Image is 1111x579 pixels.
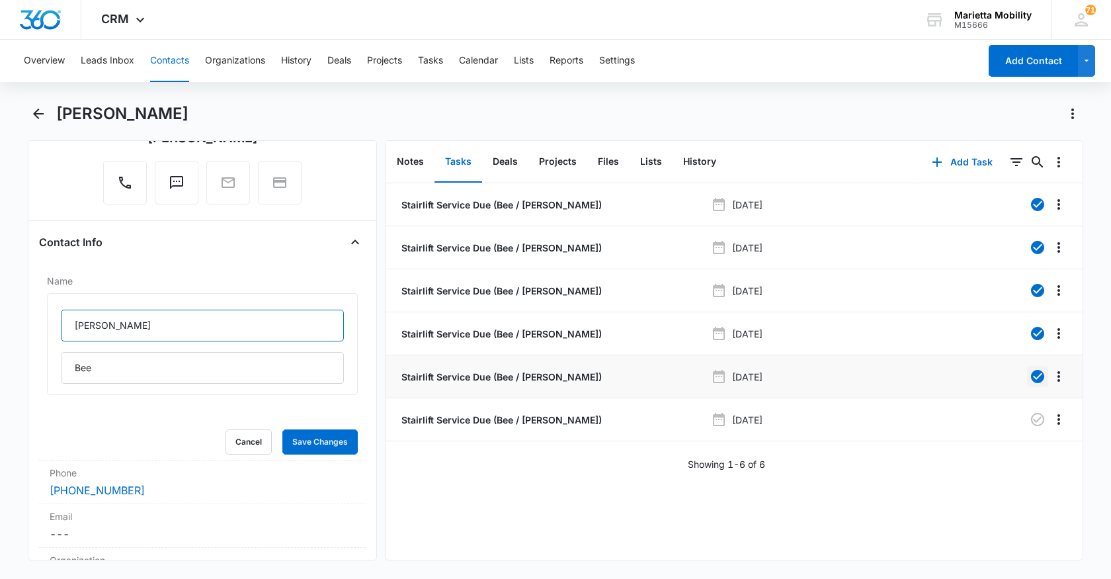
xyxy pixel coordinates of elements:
span: CRM [101,12,129,26]
button: Files [587,142,630,183]
button: History [673,142,727,183]
input: First Name [61,310,344,341]
button: Leads Inbox [81,40,134,82]
button: Overflow Menu [1048,280,1069,301]
button: Filters [1006,152,1027,173]
p: [DATE] [732,370,762,384]
div: account id [954,21,1032,30]
button: Overview [24,40,65,82]
a: Stairlift Service Due (Bee / [PERSON_NAME]) [399,284,602,298]
div: Phone[PHONE_NUMBER] [39,461,366,504]
button: Contacts [150,40,189,82]
a: Stairlift Service Due (Bee / [PERSON_NAME]) [399,327,602,341]
label: Phone [50,466,355,480]
button: Projects [367,40,402,82]
button: Overflow Menu [1048,366,1069,387]
a: Stairlift Service Due (Bee / [PERSON_NAME]) [399,241,602,255]
button: Notes [386,142,434,183]
button: Add Contact [989,45,1078,77]
button: Overflow Menu [1048,323,1069,344]
div: Email--- [39,504,366,548]
p: [DATE] [732,327,762,341]
button: Back [28,103,48,124]
button: Overflow Menu [1048,237,1069,258]
button: Actions [1062,103,1083,124]
button: Save Changes [282,429,358,455]
button: Overflow Menu [1048,409,1069,430]
button: Calendar [459,40,498,82]
a: Call [103,181,147,193]
button: Text [155,161,198,204]
a: Stairlift Service Due (Bee / [PERSON_NAME]) [399,198,602,212]
input: Last Name [61,352,344,384]
a: [PHONE_NUMBER] [50,482,145,498]
a: Stairlift Service Due (Bee / [PERSON_NAME]) [399,370,602,384]
p: [DATE] [732,284,762,298]
p: [DATE] [732,413,762,427]
button: Lists [630,142,673,183]
div: notifications count [1085,5,1096,15]
label: Organization [50,553,355,567]
button: History [281,40,311,82]
button: Deals [482,142,528,183]
button: Tasks [434,142,482,183]
a: Text [155,181,198,193]
button: Cancel [226,429,272,455]
p: [DATE] [732,198,762,212]
label: Email [50,510,355,523]
button: Organizations [205,40,265,82]
button: Deals [327,40,351,82]
label: Name [47,274,358,288]
button: Overflow Menu [1048,152,1069,173]
button: Projects [528,142,587,183]
button: Reports [550,40,583,82]
dd: --- [50,526,355,542]
button: Lists [514,40,534,82]
h1: [PERSON_NAME] [56,104,188,124]
div: account name [954,10,1032,21]
a: Stairlift Service Due (Bee / [PERSON_NAME]) [399,413,602,427]
p: Showing 1-6 of 6 [688,457,765,471]
button: Tasks [418,40,443,82]
p: [DATE] [732,241,762,255]
span: 71 [1085,5,1096,15]
button: Close [345,232,366,253]
button: Search... [1027,152,1048,173]
button: Call [103,161,147,204]
button: Add Task [919,146,1006,178]
h4: Contact Info [39,234,103,250]
button: Overflow Menu [1048,194,1069,215]
button: Settings [599,40,635,82]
